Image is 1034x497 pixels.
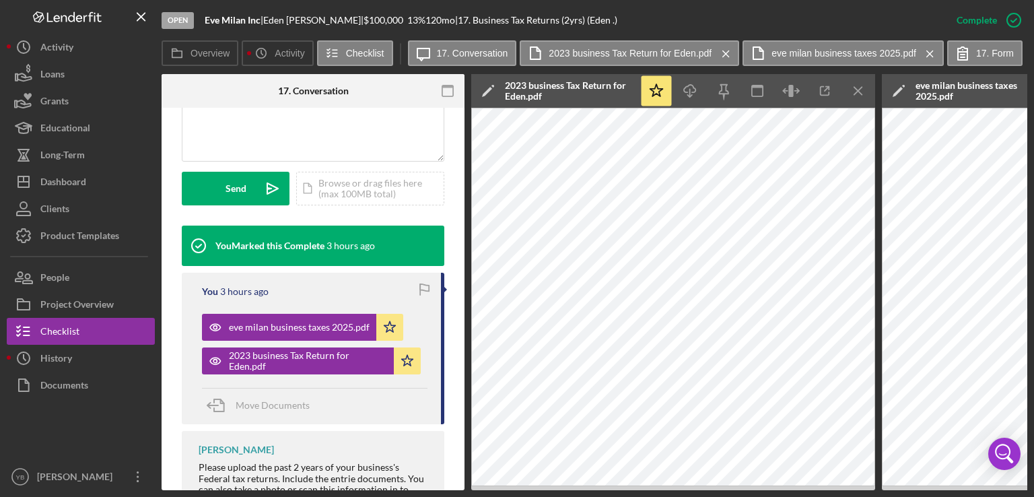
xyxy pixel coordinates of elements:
div: 120 mo [425,15,455,26]
div: Clients [40,195,69,226]
button: Activity [7,34,155,61]
button: Clients [7,195,155,222]
div: Grants [40,88,69,118]
div: History [40,345,72,375]
button: History [7,345,155,372]
div: 13 % [407,15,425,26]
div: 17. Conversation [278,86,349,96]
button: eve milan business taxes 2025.pdf [202,314,403,341]
button: Move Documents [202,389,323,422]
div: Dashboard [40,168,86,199]
div: [PERSON_NAME] [199,444,274,455]
div: Open Intercom Messenger [988,438,1021,470]
label: Activity [275,48,304,59]
button: Product Templates [7,222,155,249]
div: | [205,15,263,26]
button: eve milan business taxes 2025.pdf [743,40,944,66]
button: YB[PERSON_NAME] [7,463,155,490]
b: Eve Milan Inc [205,14,261,26]
button: Overview [162,40,238,66]
label: 17. Form [976,48,1014,59]
div: Complete [957,7,997,34]
button: Project Overview [7,291,155,318]
div: You Marked this Complete [215,240,324,251]
text: YB [16,473,25,481]
div: Long-Term [40,141,85,172]
div: Activity [40,34,73,64]
label: Checklist [346,48,384,59]
button: Checklist [317,40,393,66]
button: Documents [7,372,155,399]
button: 17. Form [947,40,1023,66]
label: Overview [191,48,230,59]
button: Send [182,172,289,205]
time: 2025-09-03 19:37 [220,286,269,297]
div: | 17. Business Tax Returns (2yrs) (Eden .) [455,15,617,26]
button: Loans [7,61,155,88]
div: 2023 business Tax Return for Eden.pdf [505,80,633,102]
div: Open [162,12,194,29]
button: 17. Conversation [408,40,517,66]
div: You [202,286,218,297]
button: 2023 business Tax Return for Eden.pdf [202,347,421,374]
button: Checklist [7,318,155,345]
button: Long-Term [7,141,155,168]
label: 17. Conversation [437,48,508,59]
button: People [7,264,155,291]
div: Eden [PERSON_NAME] | [263,15,364,26]
button: Complete [943,7,1027,34]
div: People [40,264,69,294]
button: Grants [7,88,155,114]
div: Product Templates [40,222,119,253]
div: Checklist [40,318,79,348]
label: 2023 business Tax Return for Eden.pdf [549,48,712,59]
button: Educational [7,114,155,141]
div: Educational [40,114,90,145]
div: 2023 business Tax Return for Eden.pdf [229,350,387,372]
button: Dashboard [7,168,155,195]
span: $100,000 [364,14,403,26]
label: eve milan business taxes 2025.pdf [771,48,916,59]
div: Loans [40,61,65,91]
div: Documents [40,372,88,402]
span: Move Documents [236,399,310,411]
time: 2025-09-03 19:37 [326,240,375,251]
button: 2023 business Tax Return for Eden.pdf [520,40,739,66]
div: Project Overview [40,291,114,321]
button: Activity [242,40,313,66]
div: Send [226,172,246,205]
div: eve milan business taxes 2025.pdf [229,322,370,333]
div: [PERSON_NAME] [34,463,121,494]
